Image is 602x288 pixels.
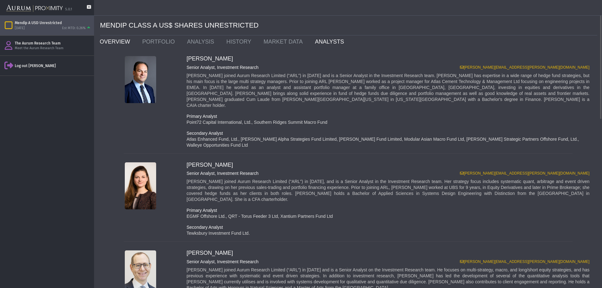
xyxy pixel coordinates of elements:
div: [PERSON_NAME] joined Aurum Research Limited (“ARL”) in [DATE] and is a Senior Analyst in the Inve... [187,73,593,108]
a: [PERSON_NAME][EMAIL_ADDRESS][PERSON_NAME][DOMAIN_NAME] [460,65,589,70]
a: ANALYSIS [182,35,222,48]
div: The Aurum Research Team [15,41,92,46]
a: OVERVIEW [95,35,138,48]
div: [DATE] [15,26,25,31]
div: MENDIP CLASS A US$ SHARES UNRESTRICTED [100,16,597,35]
a: PORTFOLIO [138,35,182,48]
a: ANALYSTS [310,35,351,48]
h3: [PERSON_NAME] [187,250,593,257]
div: Log out [PERSON_NAME] [15,63,92,68]
div: Mendip A USD Unrestricted [15,20,92,25]
div: Meet the Aurum Research Team [15,46,92,51]
div: Secondary Analyst [182,130,597,136]
div: Primary Analyst [182,113,597,119]
div: Primary Analyst [182,207,597,213]
a: [PERSON_NAME][EMAIL_ADDRESS][PERSON_NAME][DOMAIN_NAME] [460,259,589,264]
h4: Senior Analyst, Investment Research [187,65,593,70]
h4: Senior Analyst, Investment Research [187,259,593,264]
h3: [PERSON_NAME] [187,162,593,169]
img: image [125,162,156,209]
h4: Senior Analyst, Investment Research [187,171,593,176]
div: 5.0.1 [65,7,72,12]
img: Aurum-Proximity%20white.svg [6,2,63,15]
a: HISTORY [222,35,259,48]
div: Est MTD: 0.26% [62,26,86,31]
div: [PERSON_NAME] joined Aurum Research Limited (“ARL”) in [DATE], and is a Senior Analyst in the Inv... [187,179,593,202]
div: Tewksbury Investment Fund Ltd. [182,230,597,236]
h3: [PERSON_NAME] [187,55,593,62]
a: MARKET DATA [259,35,310,48]
img: image [125,56,156,103]
div: EGMF Offshore Ltd., QRT - Torus Feeder 3 Ltd, Xantium Partners Fund Ltd [182,213,597,219]
div: Atlas Enhanced Fund, Ltd., [PERSON_NAME] Alpha Strategies Fund Limited, [PERSON_NAME] Fund Limite... [182,136,597,148]
a: [PERSON_NAME][EMAIL_ADDRESS][PERSON_NAME][DOMAIN_NAME] [460,171,589,175]
div: Secondary Analyst [182,224,597,230]
div: Point72 Capital International, Ltd., Southern Ridges Summit Macro Fund [182,119,597,125]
